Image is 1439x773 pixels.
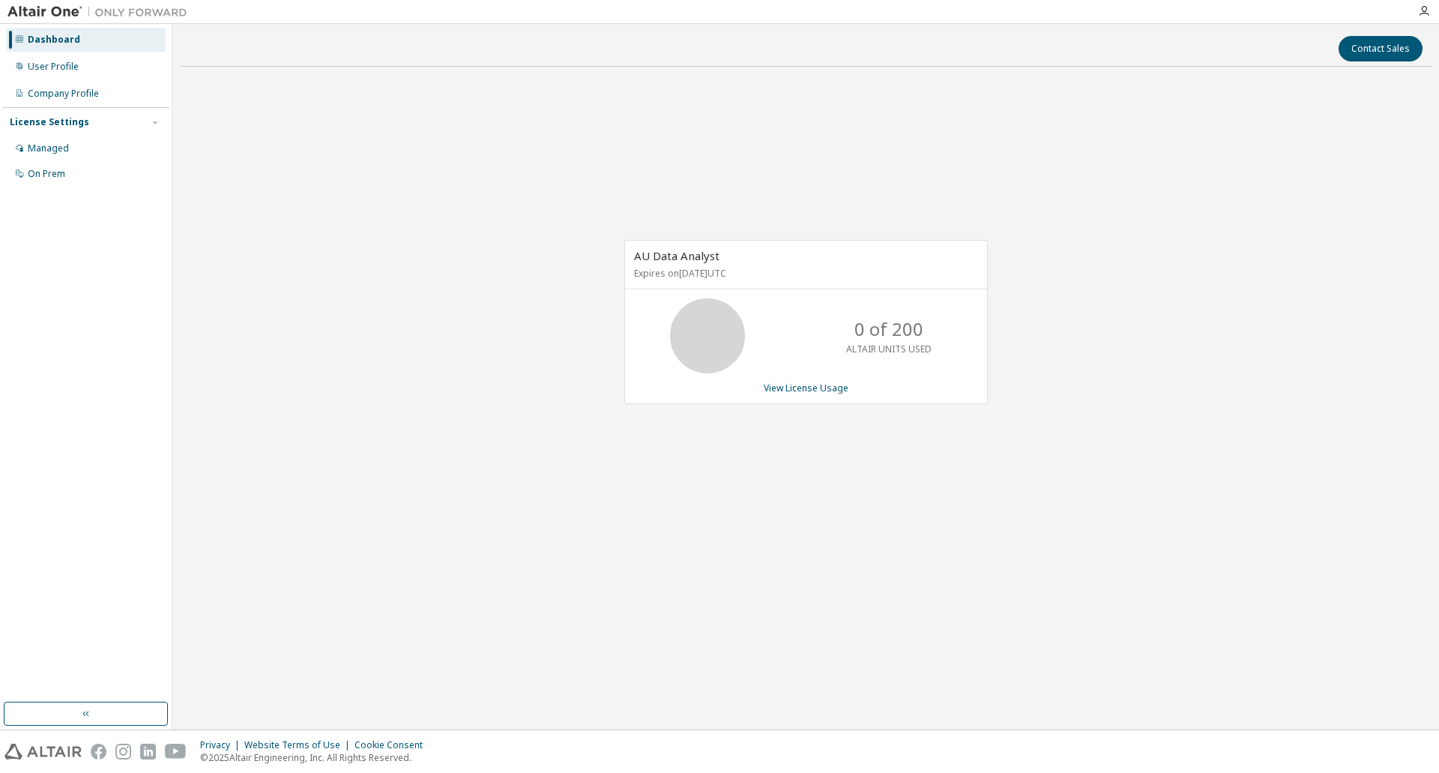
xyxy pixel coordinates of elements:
[140,744,156,760] img: linkedin.svg
[28,34,80,46] div: Dashboard
[115,744,131,760] img: instagram.svg
[634,267,974,280] p: Expires on [DATE] UTC
[10,116,89,128] div: License Settings
[4,744,82,760] img: altair_logo.svg
[355,739,432,751] div: Cookie Consent
[200,739,244,751] div: Privacy
[28,168,65,180] div: On Prem
[846,343,932,355] p: ALTAIR UNITS USED
[634,248,719,263] span: AU Data Analyst
[28,88,99,100] div: Company Profile
[200,751,432,764] p: © 2025 Altair Engineering, Inc. All Rights Reserved.
[7,4,195,19] img: Altair One
[91,744,106,760] img: facebook.svg
[165,744,187,760] img: youtube.svg
[1339,36,1423,61] button: Contact Sales
[854,316,923,342] p: 0 of 200
[244,739,355,751] div: Website Terms of Use
[28,61,79,73] div: User Profile
[764,382,848,394] a: View License Usage
[28,142,69,154] div: Managed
